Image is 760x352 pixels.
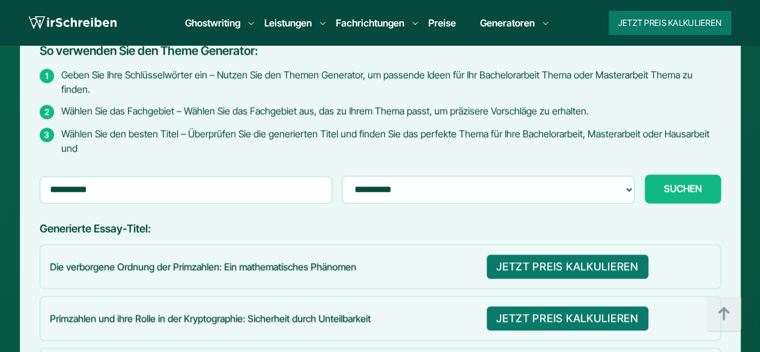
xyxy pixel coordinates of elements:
[40,105,54,119] span: 2
[264,16,312,30] a: Leistungen
[428,17,456,29] a: Preise
[487,255,648,279] button: JETZT PREIS KALKULIEREN
[50,312,477,325] p: Primzahlen und ihre Rolle in der Kryptographie: Sicherheit durch Unteilbarkeit
[40,128,54,142] span: 3
[40,103,721,119] li: Wählen Sie das Fachgebiet – Wählen Sie das Fachgebiet aus, das zu Ihrem Thema passt, um präzisere...
[609,11,731,35] button: Jetzt Preis kalkulieren
[40,69,54,83] span: 1
[40,67,721,96] li: Geben Sie Ihre Schlüsselwörter ein – Nutzen Sie den Themen Generator, um passende Ideen für Ihr B...
[40,44,721,58] h2: So verwenden Sie den Theme Generator:
[336,16,404,30] a: Fachrichtungen
[706,296,742,332] img: button top
[29,14,117,32] img: logo wirschreiben
[40,126,721,155] li: Wählen Sie den besten Titel – Überprüfen Sie die generierten Titel und finden Sie das perfekte Th...
[487,306,648,330] button: JETZT PREIS KALKULIEREN
[645,174,721,203] button: SUCHEN
[480,16,535,30] a: Generatoren
[185,16,240,30] a: Ghostwriting
[664,183,702,194] span: SUCHEN
[50,260,477,273] p: Die verborgene Ordnung der Primzahlen: Ein mathematisches Phänomen
[40,223,721,235] h3: Generierte Essay-Titel:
